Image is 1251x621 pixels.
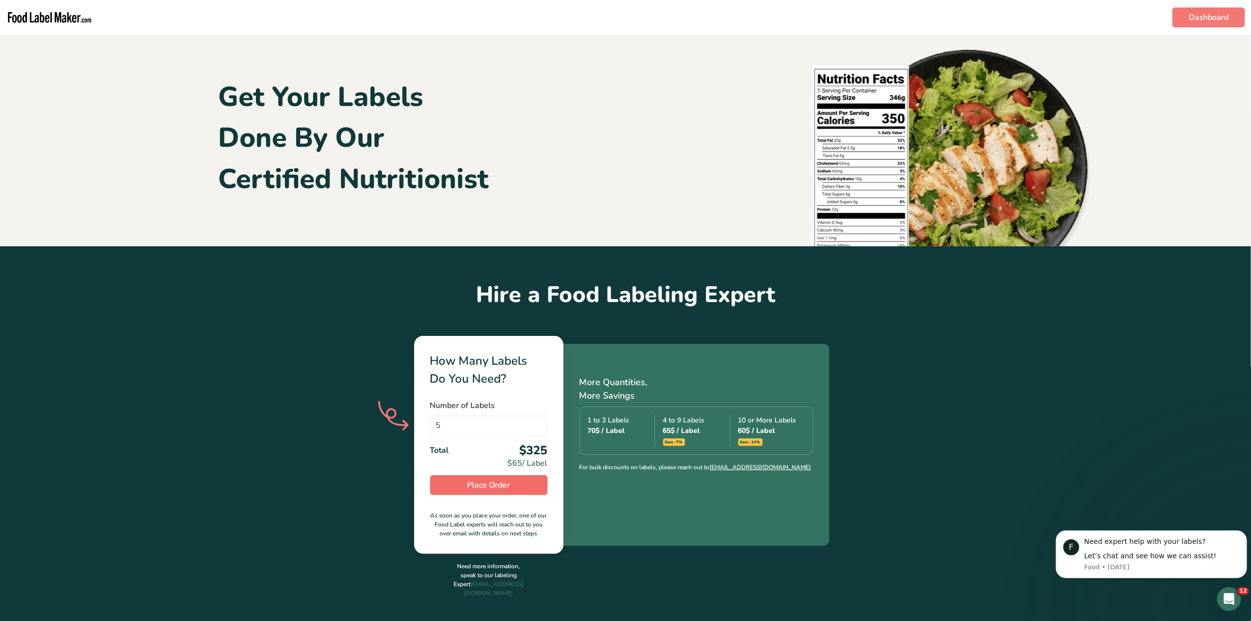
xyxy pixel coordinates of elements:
img: Food Label Maker [6,4,93,31]
span: 12 [1238,587,1249,595]
a: [EMAIL_ADDRESS][DOMAIN_NAME] [710,463,811,471]
p: More Quantities, More Savings [579,376,813,403]
div: 10 or More Labels [738,415,805,446]
div: 65$ / Label [663,425,730,436]
span: Place Order [467,479,510,491]
button: Place Order [430,475,548,495]
a: [EMAIL_ADDRESS][DOMAIN_NAME] [464,580,524,597]
img: header-img.b4fd922.png [798,30,1097,246]
div: 1 to 3 Labels [588,415,655,446]
span: Number of Labels [430,400,495,411]
p: For bulk discounts on labels, please reach out to [579,463,813,472]
span: Total [430,444,449,456]
input: Add number of labels here [430,415,548,435]
a: Dashboard [1172,7,1245,27]
p: As soon as you place your order, one of our Food Label experts will reach out to you over email w... [430,511,548,538]
div: 60$ / Label [738,425,805,436]
div: 4 to 9 Labels [663,415,730,446]
iframe: Intercom live chat [1217,587,1241,611]
span: $65 [508,457,523,469]
div: / Label [430,457,548,469]
div: How Many Labels Do You Need? [430,352,548,388]
span: Save -14% [738,438,763,446]
iframe: Intercom notifications message [1052,521,1251,584]
h1: Get Your Labels Done By Our Certified Nutritionist [219,77,489,200]
span: Save -7% [663,438,685,446]
div: 70$ / Label [588,425,655,436]
div: Need more information, speak to our labeling Expert [414,546,564,614]
span: $325 [520,441,548,459]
